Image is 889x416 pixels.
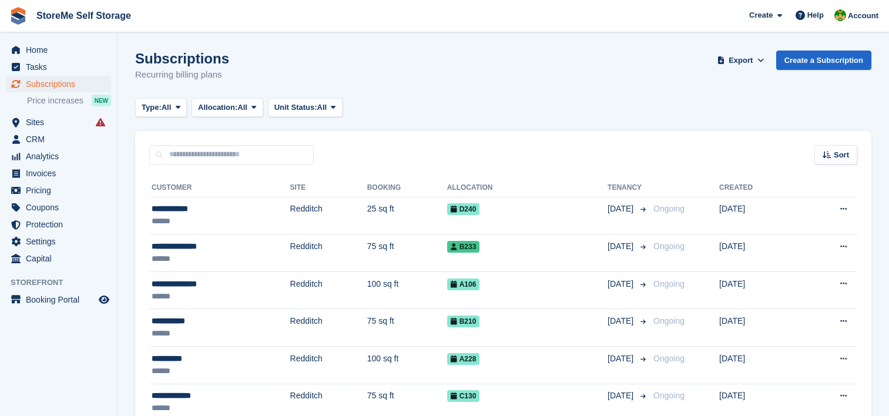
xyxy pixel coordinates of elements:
td: Redditch [290,197,367,234]
button: Export [715,51,767,70]
span: Ongoing [653,204,685,213]
span: [DATE] [608,278,636,290]
span: Sort [834,149,849,161]
td: 100 sq ft [367,347,447,384]
a: menu [6,59,111,75]
td: [DATE] [719,234,799,272]
span: All [162,102,172,113]
th: Site [290,179,367,197]
span: Type: [142,102,162,113]
span: Help [807,9,824,21]
a: menu [6,199,111,216]
a: menu [6,114,111,130]
td: 100 sq ft [367,271,447,309]
td: Redditch [290,234,367,272]
span: Subscriptions [26,76,96,92]
button: Type: All [135,98,187,118]
th: Booking [367,179,447,197]
span: Ongoing [653,279,685,288]
span: [DATE] [608,390,636,402]
span: Capital [26,250,96,267]
span: Protection [26,216,96,233]
span: Coupons [26,199,96,216]
a: menu [6,165,111,182]
span: Ongoing [653,391,685,400]
span: All [317,102,327,113]
span: Create [749,9,773,21]
td: [DATE] [719,197,799,234]
a: menu [6,131,111,147]
h1: Subscriptions [135,51,229,66]
span: Allocation: [198,102,237,113]
span: [DATE] [608,203,636,215]
span: Booking Portal [26,291,96,308]
a: Price increases NEW [27,94,111,107]
span: Ongoing [653,316,685,326]
button: Unit Status: All [268,98,343,118]
span: Storefront [11,277,117,288]
span: [DATE] [608,240,636,253]
a: menu [6,76,111,92]
a: menu [6,42,111,58]
span: Price increases [27,95,83,106]
span: All [237,102,247,113]
span: Home [26,42,96,58]
span: [DATE] [608,315,636,327]
a: Preview store [97,293,111,307]
span: Account [848,10,878,22]
span: B233 [447,241,480,253]
span: B210 [447,316,480,327]
td: Redditch [290,347,367,384]
span: Tasks [26,59,96,75]
span: Export [729,55,753,66]
th: Allocation [447,179,608,197]
span: C130 [447,390,480,402]
td: Redditch [290,309,367,347]
div: NEW [92,95,111,106]
td: [DATE] [719,271,799,309]
span: Ongoing [653,241,685,251]
span: A106 [447,279,480,290]
span: Ongoing [653,354,685,363]
span: Sites [26,114,96,130]
span: [DATE] [608,353,636,365]
span: Settings [26,233,96,250]
td: [DATE] [719,309,799,347]
span: Analytics [26,148,96,165]
a: menu [6,250,111,267]
th: Tenancy [608,179,649,197]
a: Create a Subscription [776,51,871,70]
img: StorMe [834,9,846,21]
th: Customer [149,179,290,197]
td: 25 sq ft [367,197,447,234]
a: StoreMe Self Storage [32,6,136,25]
span: Pricing [26,182,96,199]
p: Recurring billing plans [135,68,229,82]
td: Redditch [290,271,367,309]
a: menu [6,148,111,165]
a: menu [6,233,111,250]
span: Invoices [26,165,96,182]
a: menu [6,182,111,199]
th: Created [719,179,799,197]
img: stora-icon-8386f47178a22dfd0bd8f6a31ec36ba5ce8667c1dd55bd0f319d3a0aa187defe.svg [9,7,27,25]
span: Unit Status: [274,102,317,113]
i: Smart entry sync failures have occurred [96,118,105,127]
span: A228 [447,353,480,365]
td: [DATE] [719,347,799,384]
a: menu [6,291,111,308]
button: Allocation: All [192,98,263,118]
td: 75 sq ft [367,234,447,272]
span: CRM [26,131,96,147]
a: menu [6,216,111,233]
td: 75 sq ft [367,309,447,347]
span: D240 [447,203,480,215]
